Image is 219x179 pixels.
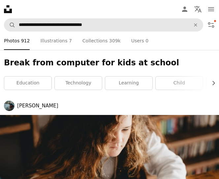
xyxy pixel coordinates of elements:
a: Home — Unsplash [4,5,12,13]
button: Clear [188,19,203,31]
a: education [4,77,51,90]
a: learning [105,77,152,90]
span: 7 [69,37,72,44]
button: Filters [204,18,218,32]
a: Users 0 [131,32,149,50]
span: 309k [109,37,121,44]
h1: Break from computer for kids at school [4,58,215,68]
img: Go to Annie Spratt's profile [4,101,15,111]
span: 0 [145,37,148,44]
button: Language [191,3,204,16]
a: Illustrations 7 [40,32,72,50]
button: scroll list to the right [207,77,215,90]
a: Log in / Sign up [178,3,191,16]
a: Collections 309k [82,32,121,50]
a: child [156,77,203,90]
button: Menu [204,3,218,16]
a: [PERSON_NAME] [17,102,58,109]
a: technology [55,77,102,90]
button: Search Unsplash [4,19,16,31]
form: Find visuals sitewide [4,18,203,32]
